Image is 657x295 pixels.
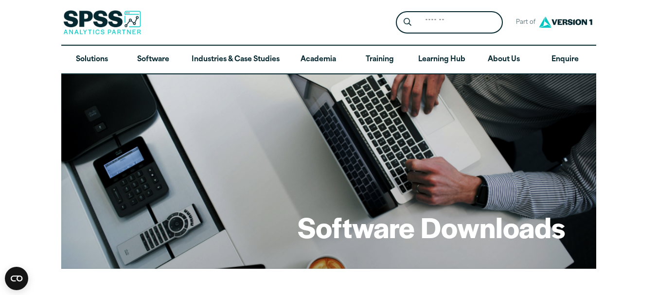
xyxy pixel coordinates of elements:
svg: Search magnifying glass icon [404,18,411,26]
a: Training [349,46,410,74]
a: Software [123,46,184,74]
img: SPSS Analytics Partner [63,10,141,35]
img: Version1 Logo [536,13,595,31]
a: About Us [473,46,534,74]
a: Enquire [534,46,596,74]
a: Academia [287,46,349,74]
button: Search magnifying glass icon [398,14,416,32]
form: Site Header Search Form [396,11,503,34]
a: Industries & Case Studies [184,46,287,74]
span: Part of [511,16,536,30]
a: Learning Hub [410,46,473,74]
button: Open CMP widget [5,267,28,290]
h1: Software Downloads [298,208,565,246]
nav: Desktop version of site main menu [61,46,596,74]
a: Solutions [61,46,123,74]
